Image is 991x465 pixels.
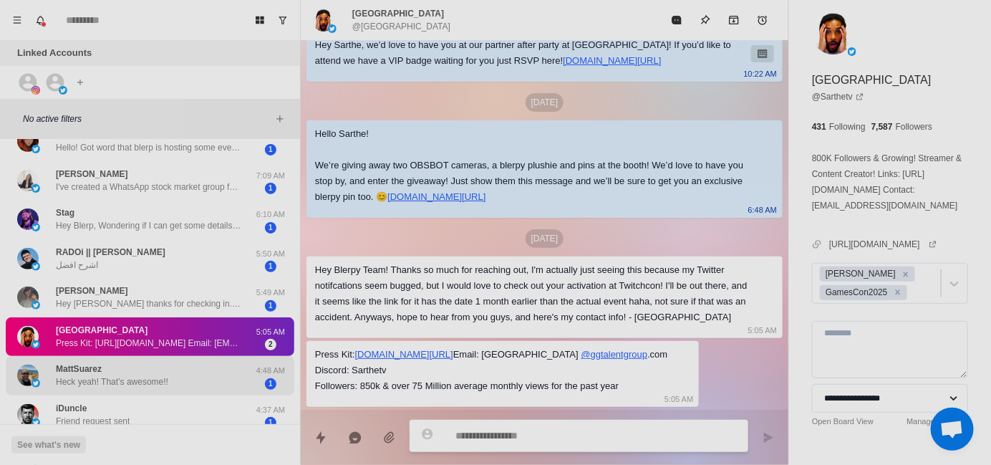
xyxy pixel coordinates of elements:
button: Board View [248,9,271,32]
button: Add reminder [748,6,777,34]
p: Hello! Got word that blerp is hosting some events during TwitchCon again. Was interested in getti... [56,141,242,154]
p: 4:37 AM [253,404,289,416]
div: Remove GamesCon2025 [890,285,906,300]
div: Hey Blerpy Team! Thanks so much for reaching out, I'm actually just seeing this because my Twitte... [315,262,751,325]
button: Menu [6,9,29,32]
img: picture [17,170,39,191]
p: 5:05 AM [253,326,289,338]
button: Pin [691,6,720,34]
button: Add media [375,423,404,452]
div: [PERSON_NAME] [821,267,898,282]
img: picture [17,326,39,347]
img: picture [32,223,40,231]
img: picture [32,145,40,153]
img: picture [32,86,40,95]
p: Followers [896,120,932,133]
p: Hey Blerp, Wondering if I can get some details on the Blerp party for SD TwitchCon? [56,219,242,232]
p: I've created a WhatsApp stock market group for stock enthusiasts around the world to learn from e... [56,181,242,193]
div: GamesCon2025 [821,285,890,300]
img: picture [812,11,855,54]
p: 5:05 AM [664,391,693,407]
p: RADOi || [PERSON_NAME] [56,246,165,259]
img: picture [32,184,40,193]
p: [GEOGRAPHIC_DATA] [352,7,444,20]
img: picture [17,287,39,308]
button: Add filters [271,110,289,128]
p: @[GEOGRAPHIC_DATA] [352,20,450,33]
button: Notifications [29,9,52,32]
img: picture [32,379,40,388]
p: 5:50 AM [253,248,289,260]
p: 7:09 AM [253,170,289,182]
a: Manage Statuses [907,416,968,428]
button: Mark as read [662,6,691,34]
p: iDuncle [56,402,87,415]
p: [GEOGRAPHIC_DATA] [812,72,932,89]
p: Linked Accounts [17,46,92,60]
span: 1 [265,261,276,272]
button: Show unread conversations [271,9,294,32]
img: picture [59,86,67,95]
img: picture [32,262,40,271]
img: picture [312,9,335,32]
p: Hey [PERSON_NAME] thanks for checking in. Everything is good and if I need any help I’ll make sur... [56,297,242,310]
p: [GEOGRAPHIC_DATA] [56,324,148,337]
a: @Sarthetv [812,90,864,103]
img: picture [328,24,337,33]
span: 1 [265,378,276,390]
img: picture [848,47,856,56]
p: 7,587 [871,120,893,133]
p: اشرح افضل [56,259,98,272]
p: Following [829,120,866,133]
p: Heck yeah! That’s awesome!! [56,375,168,388]
div: Open chat [931,408,974,451]
p: 5:05 AM [748,322,777,338]
p: 431 [812,120,826,133]
img: picture [17,248,39,269]
button: Quick replies [306,423,335,452]
p: 800K Followers & Growing! Streamer & Content Creator! Links: [URL][DOMAIN_NAME] Contact: [EMAIL_A... [812,150,968,214]
p: [PERSON_NAME] [56,168,128,181]
div: Remove Jayson [898,267,914,282]
span: 1 [265,144,276,155]
span: 1 [265,183,276,194]
p: 5:49 AM [253,287,289,299]
div: Press Kit: Email: [GEOGRAPHIC_DATA] .com Discord: Sarthetv Followers: 850k & over 75 Million aver... [315,347,667,394]
p: [DATE] [526,229,564,248]
button: See what's new [11,436,86,454]
p: [PERSON_NAME] [56,284,128,297]
button: Add account [72,74,89,91]
img: picture [17,365,39,386]
img: picture [17,130,39,152]
button: Send message [754,423,783,452]
p: 6:48 AM [748,202,777,218]
p: 10:22 AM [744,66,777,82]
img: picture [32,418,40,427]
div: Hello Sarthe! We’re giving away two OBSBOT cameras, a blerpy plushie and pins at the booth! We’d ... [315,126,751,205]
a: [DOMAIN_NAME][URL] [563,55,661,66]
img: picture [17,208,39,230]
img: picture [32,340,40,349]
a: [DOMAIN_NAME][URL] [355,349,453,360]
p: Friend request sent [56,415,130,428]
span: 1 [265,417,276,428]
img: picture [17,404,39,426]
a: @ggtalentgroup [581,349,648,360]
button: Archive [720,6,748,34]
p: 6:10 AM [253,208,289,221]
a: [DOMAIN_NAME][URL] [387,191,485,202]
p: No active filters [23,112,271,125]
p: Press Kit: [URL][DOMAIN_NAME] Email: [EMAIL_ADDRESS][DOMAIN_NAME] Discord: Sarthetv Followers: 85... [56,337,242,350]
span: 1 [265,222,276,234]
img: picture [32,301,40,310]
p: Stag [56,206,74,219]
span: 2 [265,339,276,350]
p: [DATE] [526,93,564,112]
button: Reply with AI [341,423,369,452]
div: Hey Sarthe, we’d love to have you at our partner after party at [GEOGRAPHIC_DATA]! If you’d like ... [315,37,751,69]
a: Open Board View [812,416,874,428]
span: 1 [265,300,276,312]
p: MattSuarez [56,363,102,375]
p: 4:48 AM [253,365,289,377]
a: [URL][DOMAIN_NAME] [829,238,937,251]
